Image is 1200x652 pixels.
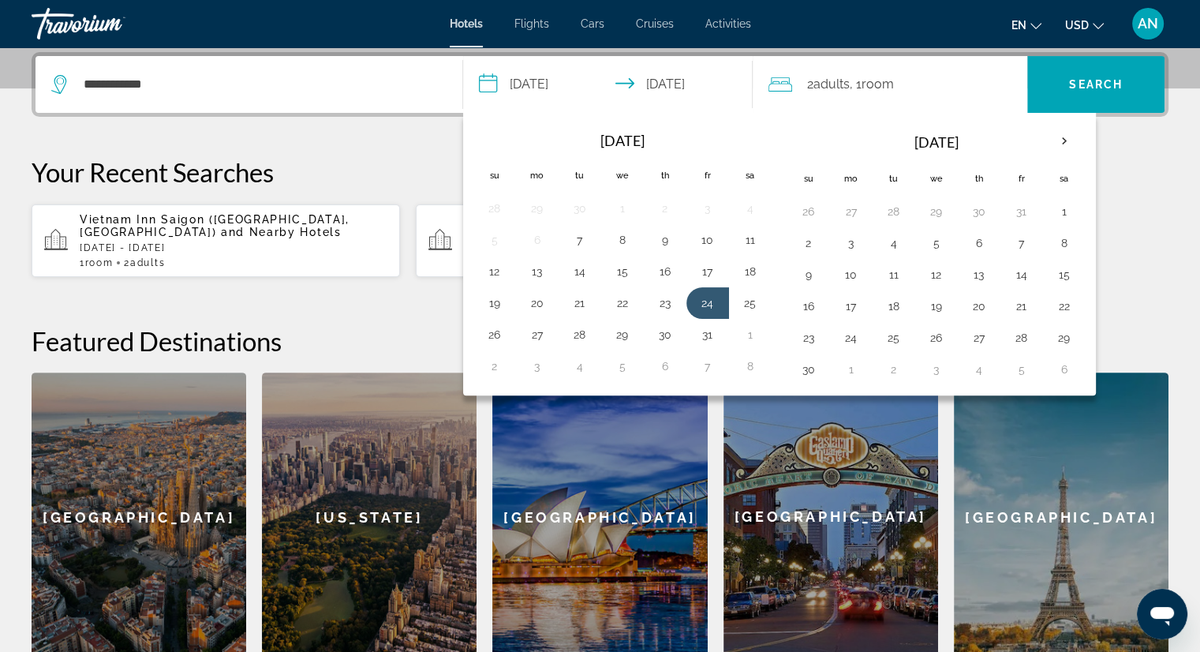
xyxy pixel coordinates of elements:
[796,200,821,223] button: Day 26
[881,327,907,349] button: Day 25
[610,197,635,219] button: Day 1
[1069,78,1123,91] span: Search
[966,358,992,380] button: Day 4
[652,355,678,377] button: Day 6
[416,204,784,278] button: Vietnam Inn Saigon ([GEOGRAPHIC_DATA], [GEOGRAPHIC_DATA]) and Nearby Hotels[DATE] - [DATE]1Room2A...
[221,226,342,238] span: and Nearby Hotels
[85,257,114,268] span: Room
[881,264,907,286] button: Day 11
[839,264,864,286] button: Day 10
[1052,327,1077,349] button: Day 29
[839,232,864,254] button: Day 3
[610,324,635,346] button: Day 29
[813,77,849,92] span: Adults
[80,213,350,238] span: Vietnam Inn Saigon ([GEOGRAPHIC_DATA], [GEOGRAPHIC_DATA])
[32,156,1168,188] p: Your Recent Searches
[924,358,949,380] button: Day 3
[787,123,1086,385] table: Right calendar grid
[36,56,1164,113] div: Search widget
[80,257,113,268] span: 1
[1011,19,1026,32] span: en
[610,355,635,377] button: Day 5
[796,358,821,380] button: Day 30
[796,295,821,317] button: Day 16
[705,17,751,30] a: Activities
[652,260,678,283] button: Day 16
[966,295,992,317] button: Day 20
[1052,200,1077,223] button: Day 1
[1011,13,1041,36] button: Change language
[966,327,992,349] button: Day 27
[652,292,678,314] button: Day 23
[849,73,893,96] span: , 1
[1043,123,1086,159] button: Next month
[525,324,550,346] button: Day 27
[753,56,1027,113] button: Travelers: 2 adults, 0 children
[482,229,507,251] button: Day 5
[1009,327,1034,349] button: Day 28
[567,260,593,283] button: Day 14
[516,123,729,158] th: [DATE]
[567,197,593,219] button: Day 30
[924,295,949,317] button: Day 19
[124,257,165,268] span: 2
[839,295,864,317] button: Day 17
[652,324,678,346] button: Day 30
[32,204,400,278] button: Vietnam Inn Saigon ([GEOGRAPHIC_DATA], [GEOGRAPHIC_DATA]) and Nearby Hotels[DATE] - [DATE]1Room2A...
[1065,19,1089,32] span: USD
[581,17,604,30] a: Cars
[924,200,949,223] button: Day 29
[738,260,763,283] button: Day 18
[514,17,549,30] a: Flights
[525,260,550,283] button: Day 13
[1009,232,1034,254] button: Day 7
[839,200,864,223] button: Day 27
[695,260,720,283] button: Day 17
[738,229,763,251] button: Day 11
[738,292,763,314] button: Day 25
[796,232,821,254] button: Day 2
[1052,358,1077,380] button: Day 6
[1052,264,1077,286] button: Day 15
[839,358,864,380] button: Day 1
[839,327,864,349] button: Day 24
[80,242,387,253] p: [DATE] - [DATE]
[1137,589,1187,639] iframe: Кнопка запуска окна обмена сообщениями
[450,17,483,30] a: Hotels
[525,292,550,314] button: Day 20
[473,123,772,382] table: Left calendar grid
[463,56,753,113] button: Select check in and out date
[861,77,893,92] span: Room
[482,324,507,346] button: Day 26
[636,17,674,30] a: Cruises
[830,123,1043,161] th: [DATE]
[695,324,720,346] button: Day 31
[966,264,992,286] button: Day 13
[924,232,949,254] button: Day 5
[1138,16,1158,32] span: AN
[652,229,678,251] button: Day 9
[881,200,907,223] button: Day 28
[806,73,849,96] span: 2
[1127,7,1168,40] button: User Menu
[482,355,507,377] button: Day 2
[738,197,763,219] button: Day 4
[924,264,949,286] button: Day 12
[796,264,821,286] button: Day 9
[525,355,550,377] button: Day 3
[482,197,507,219] button: Day 28
[32,325,1168,357] h2: Featured Destinations
[652,197,678,219] button: Day 2
[1009,200,1034,223] button: Day 31
[482,260,507,283] button: Day 12
[966,200,992,223] button: Day 30
[610,260,635,283] button: Day 15
[1027,56,1164,113] button: Search
[1052,232,1077,254] button: Day 8
[881,358,907,380] button: Day 2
